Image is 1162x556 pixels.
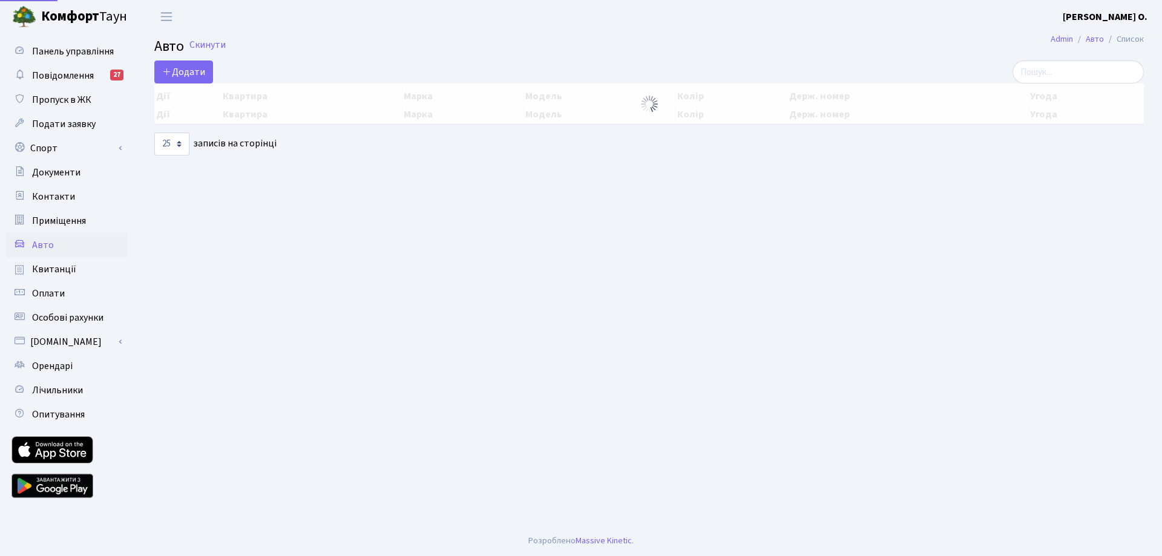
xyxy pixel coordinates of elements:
[6,88,127,112] a: Пропуск в ЖК
[1063,10,1147,24] a: [PERSON_NAME] О.
[6,39,127,64] a: Панель управління
[32,45,114,58] span: Панель управління
[6,64,127,88] a: Повідомлення27
[6,281,127,306] a: Оплати
[32,384,83,397] span: Лічильники
[6,112,127,136] a: Подати заявку
[32,359,73,373] span: Орендарі
[6,330,127,354] a: [DOMAIN_NAME]
[640,94,659,114] img: Обробка...
[32,311,103,324] span: Особові рахунки
[1104,33,1144,46] li: Список
[6,306,127,330] a: Особові рахунки
[32,93,91,106] span: Пропуск в ЖК
[41,7,99,26] b: Комфорт
[162,65,205,79] span: Додати
[32,117,96,131] span: Подати заявку
[151,7,182,27] button: Переключити навігацію
[32,190,75,203] span: Контакти
[154,36,184,57] span: Авто
[110,70,123,80] div: 27
[576,534,632,547] a: Massive Kinetic
[32,287,65,300] span: Оплати
[1051,33,1073,45] a: Admin
[6,136,127,160] a: Спорт
[1032,27,1162,52] nav: breadcrumb
[6,160,127,185] a: Документи
[6,378,127,402] a: Лічильники
[154,132,189,155] select: записів на сторінці
[6,233,127,257] a: Авто
[154,61,213,83] a: Додати
[6,185,127,209] a: Контакти
[6,257,127,281] a: Квитанції
[32,238,54,252] span: Авто
[32,166,80,179] span: Документи
[6,209,127,233] a: Приміщення
[41,7,127,27] span: Таун
[32,263,76,276] span: Квитанції
[528,534,634,548] div: Розроблено .
[154,132,277,155] label: записів на сторінці
[6,402,127,427] a: Опитування
[32,214,86,227] span: Приміщення
[12,5,36,29] img: logo.png
[1013,61,1144,83] input: Пошук...
[32,408,85,421] span: Опитування
[1086,33,1104,45] a: Авто
[32,69,94,82] span: Повідомлення
[189,39,226,51] a: Скинути
[6,354,127,378] a: Орендарі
